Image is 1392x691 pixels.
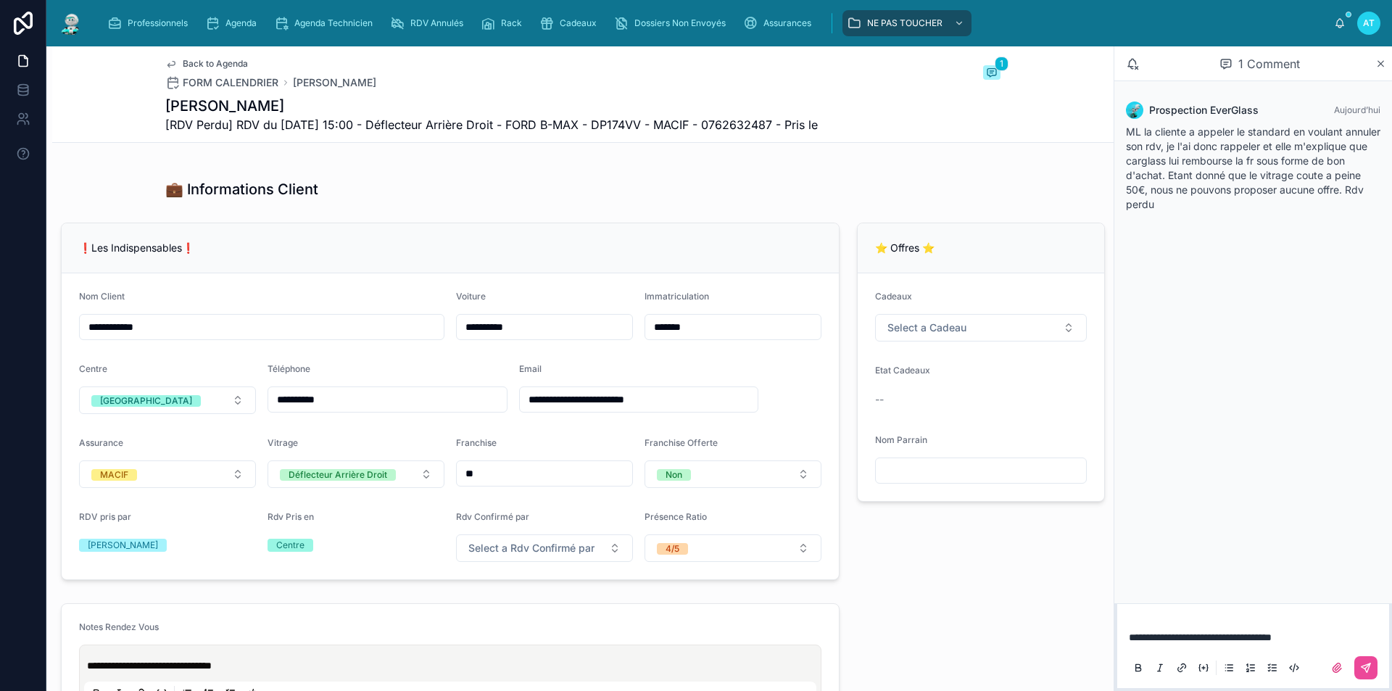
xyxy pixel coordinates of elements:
[1238,55,1300,73] span: 1 Comment
[476,10,532,36] a: Rack
[875,434,927,445] span: Nom Parrain
[468,541,594,555] span: Select a Rdv Confirmé par
[875,241,935,254] span: ⭐ Offres ⭐
[763,17,811,29] span: Assurances
[560,17,597,29] span: Cadeaux
[995,57,1008,71] span: 1
[165,75,278,90] a: FORM CALENDRIER
[165,179,318,199] h1: 💼 Informations Client
[270,10,383,36] a: Agenda Technicien
[79,460,256,488] button: Select Button
[100,395,192,407] div: [GEOGRAPHIC_DATA]
[88,539,158,552] div: [PERSON_NAME]
[268,511,314,522] span: Rdv Pris en
[610,10,736,36] a: Dossiers Non Envoyés
[79,621,159,632] span: Notes Rendez Vous
[842,10,971,36] a: NE PAS TOUCHER
[645,460,821,488] button: Select Button
[645,291,709,302] span: Immatriculation
[165,96,818,116] h1: [PERSON_NAME]
[875,314,1087,342] button: Select Button
[289,469,387,481] div: Déflecteur Arrière Droit
[100,469,128,481] div: MACIF
[183,75,278,90] span: FORM CALENDRIER
[739,10,821,36] a: Assurances
[79,291,125,302] span: Nom Client
[79,511,131,522] span: RDV pris par
[79,437,123,448] span: Assurance
[96,7,1334,39] div: scrollable content
[1363,17,1375,29] span: AT
[268,437,298,448] span: Vitrage
[79,363,107,374] span: Centre
[183,58,248,70] span: Back to Agenda
[645,511,707,522] span: Présence Ratio
[875,291,912,302] span: Cadeaux
[293,75,376,90] a: [PERSON_NAME]
[1149,103,1259,117] span: Prospection EverGlass
[666,543,679,555] div: 4/5
[456,511,529,522] span: Rdv Confirmé par
[1334,104,1380,115] span: Aujourd’hui
[276,539,304,552] div: Centre
[386,10,473,36] a: RDV Annulés
[519,363,542,374] span: Email
[501,17,522,29] span: Rack
[58,12,84,35] img: App logo
[1126,125,1380,210] span: ML la cliente a appeler le standard en voulant annuler son rdv, je l'ai donc rappeler et elle m'e...
[103,10,198,36] a: Professionnels
[456,437,497,448] span: Franchise
[79,386,256,414] button: Select Button
[79,241,194,254] span: ❗Les Indispensables❗
[887,320,966,335] span: Select a Cadeau
[201,10,267,36] a: Agenda
[867,17,942,29] span: NE PAS TOUCHER
[294,17,373,29] span: Agenda Technicien
[634,17,726,29] span: Dossiers Non Envoyés
[268,363,310,374] span: Téléphone
[666,469,682,481] div: Non
[645,534,821,562] button: Select Button
[128,17,188,29] span: Professionnels
[875,392,884,407] span: --
[875,365,930,376] span: Etat Cadeaux
[410,17,463,29] span: RDV Annulés
[165,116,818,133] span: [RDV Perdu] RDV du [DATE] 15:00 - Déflecteur Arrière Droit - FORD B-MAX - DP174VV - MACIF - 07626...
[456,534,633,562] button: Select Button
[456,291,486,302] span: Voiture
[225,17,257,29] span: Agenda
[645,437,718,448] span: Franchise Offerte
[983,65,1000,83] button: 1
[268,460,444,488] button: Select Button
[535,10,607,36] a: Cadeaux
[165,58,248,70] a: Back to Agenda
